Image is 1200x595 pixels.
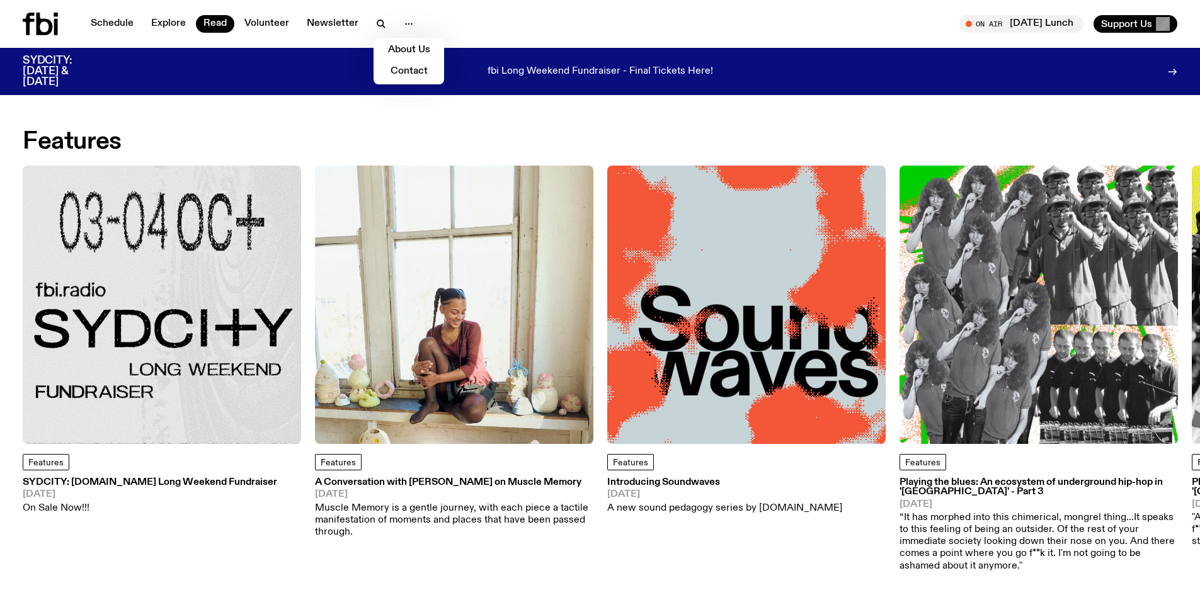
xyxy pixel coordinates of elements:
[28,458,64,467] span: Features
[607,478,842,514] a: Introducing Soundwaves[DATE]A new sound pedagogy series by [DOMAIN_NAME]
[607,502,842,514] p: A new sound pedagogy series by [DOMAIN_NAME]
[144,15,193,33] a: Explore
[613,458,648,467] span: Features
[1094,15,1177,33] button: Support Us
[315,502,593,539] p: Muscle Memory is a gentle journey, with each piece a tactile manifestation of moments and places ...
[299,15,366,33] a: Newsletter
[237,15,297,33] a: Volunteer
[315,478,593,487] h3: A Conversation with [PERSON_NAME] on Muscle Memory
[1101,18,1152,30] span: Support Us
[900,512,1178,572] p: “It has morphed into this chimerical, mongrel thing...It speaks to this feeling of being an outsi...
[315,454,362,470] a: Features
[315,490,593,499] span: [DATE]
[900,454,946,470] a: Features
[23,130,122,153] h2: Features
[321,458,356,467] span: Features
[607,166,886,444] img: The text Sound waves, with one word stacked upon another, in black text on a bluish-gray backgrou...
[607,490,842,499] span: [DATE]
[23,55,103,88] h3: SYDCITY: [DATE] & [DATE]
[905,458,940,467] span: Features
[377,63,440,81] a: Contact
[900,478,1178,497] h3: Playing the blues: An ecosystem of underground hip-hop in '[GEOGRAPHIC_DATA]' - Part 3
[196,15,234,33] a: Read
[23,166,301,444] img: Black text on gray background. Reading top to bottom: 03-04 OCT. fbi.radio SYDCITY LONG WEEKEND F...
[23,454,69,470] a: Features
[959,15,1083,33] button: On Air[DATE] Lunch
[23,478,277,514] a: SYDCITY: [DOMAIN_NAME] Long Weekend Fundraiser[DATE]On Sale Now!!!
[900,478,1178,572] a: Playing the blues: An ecosystem of underground hip-hop in '[GEOGRAPHIC_DATA]' - Part 3[DATE]“It h...
[488,66,713,77] p: fbi Long Weekend Fundraiser - Final Tickets Here!
[607,454,654,470] a: Features
[23,478,277,487] h3: SYDCITY: [DOMAIN_NAME] Long Weekend Fundraiser
[23,490,277,499] span: [DATE]
[315,478,593,538] a: A Conversation with [PERSON_NAME] on Muscle Memory[DATE]Muscle Memory is a gentle journey, with e...
[377,42,440,59] a: About Us
[607,478,842,487] h3: Introducing Soundwaves
[23,502,277,514] p: On Sale Now!!!
[900,500,1178,509] span: [DATE]
[83,15,141,33] a: Schedule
